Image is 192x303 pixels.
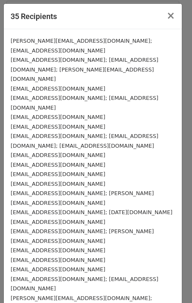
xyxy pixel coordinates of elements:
[11,276,158,292] small: [EMAIL_ADDRESS][DOMAIN_NAME]; [EMAIL_ADDRESS][DOMAIN_NAME]
[11,209,172,225] small: [EMAIL_ADDRESS][DOMAIN_NAME]; [DATE][DOMAIN_NAME][EMAIL_ADDRESS][DOMAIN_NAME]
[11,124,105,130] small: [EMAIL_ADDRESS][DOMAIN_NAME]
[11,38,152,54] small: [PERSON_NAME][EMAIL_ADDRESS][DOMAIN_NAME]; [EMAIL_ADDRESS][DOMAIN_NAME]
[11,133,158,149] small: [EMAIL_ADDRESS][DOMAIN_NAME]; [EMAIL_ADDRESS][DOMAIN_NAME]; [EMAIL_ADDRESS][DOMAIN_NAME]
[11,152,105,158] small: [EMAIL_ADDRESS][DOMAIN_NAME]
[150,262,192,303] iframe: Chat Widget
[11,190,154,206] small: [EMAIL_ADDRESS][DOMAIN_NAME]; [PERSON_NAME][EMAIL_ADDRESS][DOMAIN_NAME]
[11,95,158,111] small: [EMAIL_ADDRESS][DOMAIN_NAME]; [EMAIL_ADDRESS][DOMAIN_NAME]
[167,10,175,22] span: ×
[11,257,105,263] small: [EMAIL_ADDRESS][DOMAIN_NAME]
[11,266,105,273] small: [EMAIL_ADDRESS][DOMAIN_NAME]
[11,114,105,120] small: [EMAIL_ADDRESS][DOMAIN_NAME]
[11,57,158,82] small: [EMAIL_ADDRESS][DOMAIN_NAME]; [EMAIL_ADDRESS][DOMAIN_NAME]; [PERSON_NAME][EMAIL_ADDRESS][DOMAIN_N...
[11,85,105,92] small: [EMAIL_ADDRESS][DOMAIN_NAME]
[11,11,57,22] h5: 35 Recipients
[11,171,105,177] small: [EMAIL_ADDRESS][DOMAIN_NAME]
[160,4,182,28] button: Close
[11,228,154,244] small: [EMAIL_ADDRESS][DOMAIN_NAME]; [PERSON_NAME][EMAIL_ADDRESS][DOMAIN_NAME]
[11,247,105,253] small: [EMAIL_ADDRESS][DOMAIN_NAME]
[11,181,105,187] small: [EMAIL_ADDRESS][DOMAIN_NAME]
[11,162,105,168] small: [EMAIL_ADDRESS][DOMAIN_NAME]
